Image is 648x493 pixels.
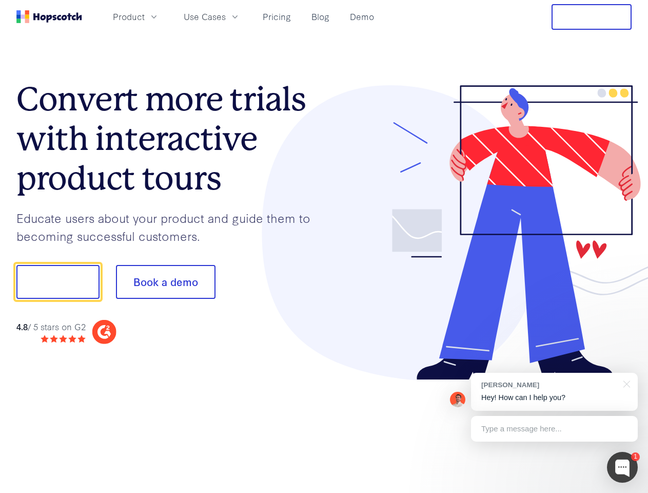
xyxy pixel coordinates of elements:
span: Use Cases [184,10,226,23]
p: Educate users about your product and guide them to becoming successful customers. [16,209,324,244]
p: Hey! How can I help you? [481,392,627,403]
button: Show me! [16,265,100,299]
h1: Convert more trials with interactive product tours [16,80,324,198]
span: Product [113,10,145,23]
button: Book a demo [116,265,215,299]
strong: 4.8 [16,320,28,332]
div: / 5 stars on G2 [16,320,86,333]
a: Blog [307,8,333,25]
div: [PERSON_NAME] [481,380,617,390]
img: Mark Spera [450,392,465,407]
a: Pricing [259,8,295,25]
div: Type a message here... [471,416,638,442]
a: Demo [346,8,378,25]
div: 1 [631,452,640,461]
a: Home [16,10,82,23]
button: Product [107,8,165,25]
button: Free Trial [552,4,632,30]
button: Use Cases [178,8,246,25]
